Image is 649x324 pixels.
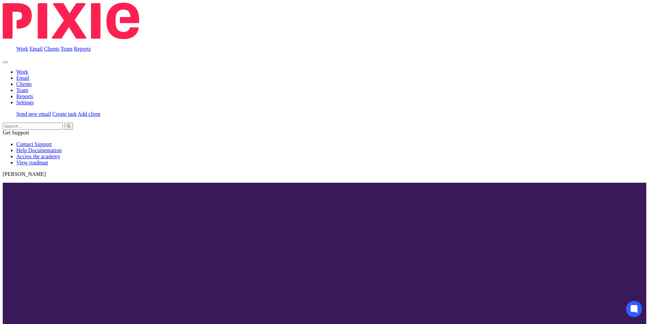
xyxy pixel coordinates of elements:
[16,81,32,87] a: Clients
[30,46,42,52] a: Email
[16,100,34,105] a: Settings
[3,3,139,39] img: Pixie
[16,154,60,159] a: Access the academy
[16,87,28,93] a: Team
[16,69,28,75] a: Work
[3,123,63,130] input: Search
[64,123,73,130] button: Search
[16,111,51,117] a: Send new email
[3,130,29,136] span: Get Support
[16,141,52,147] a: Contact Support
[44,46,59,52] a: Clients
[60,46,72,52] a: Team
[3,171,646,177] p: [PERSON_NAME]
[16,75,29,81] a: Email
[52,111,77,117] a: Create task
[74,46,91,52] a: Reports
[16,160,48,165] a: View roadmap
[16,147,62,153] a: Help Documentation
[78,111,100,117] a: Add client
[16,46,28,52] a: Work
[16,93,33,99] a: Reports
